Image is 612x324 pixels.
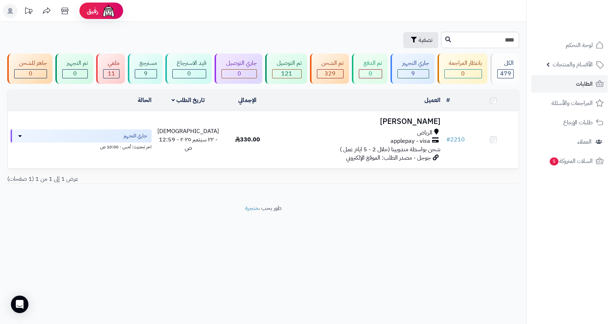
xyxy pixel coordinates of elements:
a: متجرة [245,204,258,212]
span: 0 [461,69,465,78]
div: 9 [398,70,429,78]
a: المراجعات والأسئلة [531,94,608,112]
span: 0 [29,69,32,78]
div: جاهز للشحن [14,59,47,67]
div: قيد الاسترجاع [172,59,207,67]
span: applepay - visa [391,137,430,145]
div: 0 [15,70,47,78]
div: تم الشحن [317,59,344,67]
a: العملاء [531,133,608,151]
a: الطلبات [531,75,608,93]
span: الرياض [417,129,432,137]
span: 9 [411,69,415,78]
a: الكل479 [489,54,521,84]
a: تاريخ الطلب [172,96,205,105]
a: تم التوصيل 121 [264,54,309,84]
div: 121 [272,70,301,78]
a: # [446,96,450,105]
a: طلبات الإرجاع [531,114,608,131]
span: لوحة التحكم [566,40,593,50]
a: جاهز للشحن 0 [6,54,54,84]
span: المراجعات والأسئلة [552,98,593,108]
div: تم الدفع [359,59,382,67]
span: 5 [550,157,558,165]
div: 0 [222,70,256,78]
span: [DEMOGRAPHIC_DATA] - ٢٢ سبتمبر ٢٠٢٥ - 12:59 ص [157,127,219,152]
div: 0 [445,70,482,78]
span: 121 [281,69,292,78]
div: 329 [317,70,344,78]
div: Open Intercom Messenger [11,296,28,313]
span: 0 [187,69,191,78]
span: الطلبات [576,79,593,89]
span: جوجل - مصدر الطلب: الموقع الإلكتروني [346,153,431,162]
a: مسترجع 9 [126,54,164,84]
a: تحديثات المنصة [19,4,38,20]
span: 0 [73,69,77,78]
a: جاري التوصيل 0 [213,54,264,84]
a: السلات المتروكة5 [531,152,608,170]
div: ملغي [103,59,119,67]
span: جاري التجهيز [123,132,147,140]
span: العملاء [577,137,592,147]
a: لوحة التحكم [531,36,608,54]
span: 0 [238,69,241,78]
span: # [446,135,450,144]
div: جاري التوصيل [221,59,257,67]
a: قيد الاسترجاع 0 [164,54,213,84]
span: 11 [108,69,115,78]
img: ai-face.png [101,4,116,18]
span: رفيق [87,7,98,15]
a: بانتظار المراجعة 0 [436,54,489,84]
span: 479 [500,69,511,78]
span: طلبات الإرجاع [563,117,593,128]
h3: [PERSON_NAME] [276,117,440,126]
div: مسترجع [135,59,157,67]
span: 9 [144,69,148,78]
a: جاري التجهيز 9 [389,54,436,84]
div: 0 [173,70,206,78]
a: تم الشحن 329 [309,54,351,84]
div: اخر تحديث: أمس - 10:00 ص [11,143,152,150]
button: تصفية [403,32,438,48]
a: العميل [424,96,440,105]
a: #2210 [446,135,465,144]
a: تم الدفع 0 [350,54,389,84]
a: الحالة [138,96,152,105]
img: logo-2.png [562,19,605,35]
span: شحن بواسطة مندوبينا (خلال 2 - 5 ايام عمل ) [340,145,440,154]
div: 0 [63,70,88,78]
a: تم التجهيز 0 [54,54,95,84]
span: 330.00 [235,135,260,144]
div: 0 [359,70,382,78]
div: 11 [103,70,119,78]
a: ملغي 11 [95,54,126,84]
div: جاري التجهيز [397,59,429,67]
span: تصفية [419,36,432,44]
span: الأقسام والمنتجات [553,59,593,70]
span: السلات المتروكة [549,156,593,166]
div: الكل [497,59,514,67]
span: 329 [325,69,336,78]
a: الإجمالي [238,96,256,105]
div: عرض 1 إلى 1 من 1 (1 صفحات) [2,175,263,183]
div: 9 [135,70,157,78]
div: تم التجهيز [62,59,88,67]
div: تم التوصيل [272,59,302,67]
span: 0 [369,69,372,78]
div: بانتظار المراجعة [444,59,482,67]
